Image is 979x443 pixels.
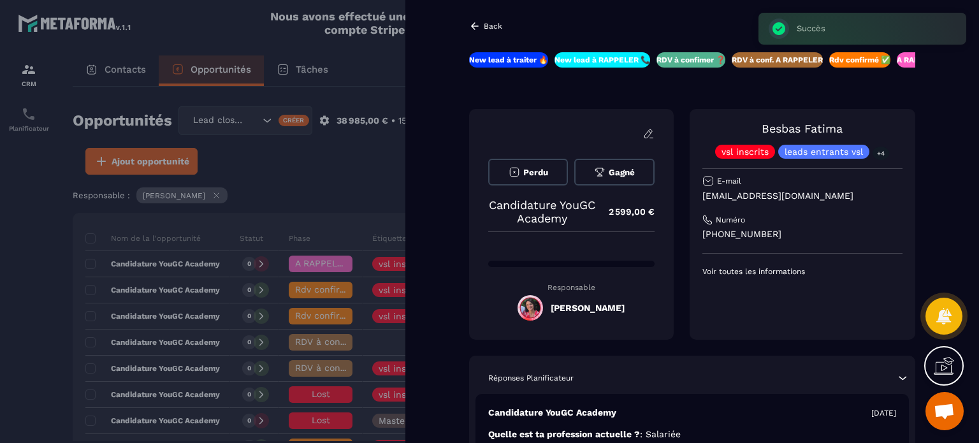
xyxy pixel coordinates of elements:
[488,159,568,185] button: Perdu
[484,22,502,31] p: Back
[829,55,890,65] p: Rdv confirmé ✅
[488,407,616,419] p: Candidature YouGC Academy
[488,198,596,225] p: Candidature YouGC Academy
[555,55,650,65] p: New lead à RAPPELER 📞
[656,55,725,65] p: RDV à confimer ❓
[762,122,843,135] a: Besbas Fatima
[717,176,741,186] p: E-mail
[640,429,681,439] span: : Salariée
[702,266,903,277] p: Voir toutes les informations
[488,373,574,383] p: Réponses Planificateur
[702,190,903,202] p: [EMAIL_ADDRESS][DOMAIN_NAME]
[488,283,655,292] p: Responsable
[469,55,548,65] p: New lead à traiter 🔥
[596,200,655,224] p: 2 599,00 €
[785,147,863,156] p: leads entrants vsl
[609,168,635,177] span: Gagné
[551,303,625,313] h5: [PERSON_NAME]
[732,55,823,65] p: RDV à conf. A RAPPELER
[488,428,896,440] p: Quelle est ta profession actuelle ?
[702,228,903,240] p: [PHONE_NUMBER]
[925,392,964,430] div: Ouvrir le chat
[716,215,745,225] p: Numéro
[871,408,896,418] p: [DATE]
[523,168,548,177] span: Perdu
[722,147,769,156] p: vsl inscrits
[873,147,889,160] p: +4
[574,159,654,185] button: Gagné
